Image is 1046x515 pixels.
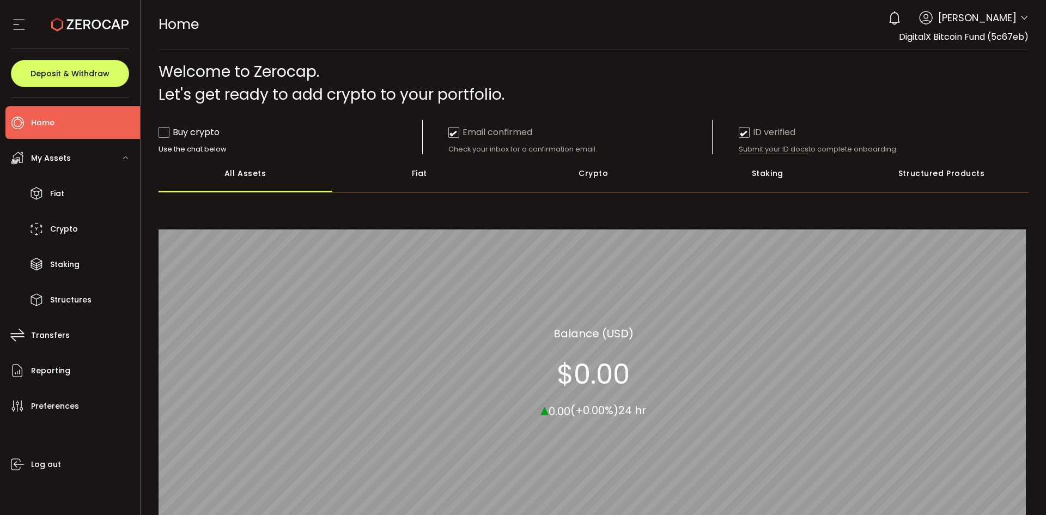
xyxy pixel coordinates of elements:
[50,221,78,237] span: Crypto
[855,154,1029,192] div: Structured Products
[557,358,630,390] section: $0.00
[31,398,79,414] span: Preferences
[159,15,199,34] span: Home
[50,292,92,308] span: Structures
[938,10,1017,25] span: [PERSON_NAME]
[31,150,71,166] span: My Assets
[31,328,70,343] span: Transfers
[332,154,507,192] div: Fiat
[11,60,129,87] button: Deposit & Withdraw
[507,154,681,192] div: Crypto
[31,457,61,472] span: Log out
[680,154,855,192] div: Staking
[159,125,220,139] div: Buy crypto
[50,186,64,202] span: Fiat
[540,397,549,421] span: ▴
[31,70,110,77] span: Deposit & Withdraw
[50,257,80,272] span: Staking
[739,125,795,139] div: ID verified
[159,144,422,154] div: Use the chat below
[448,125,532,139] div: Email confirmed
[31,363,70,379] span: Reporting
[570,403,618,418] span: (+0.00%)
[31,115,54,131] span: Home
[919,397,1046,515] iframe: Chat Widget
[554,325,634,341] section: Balance (USD)
[739,144,808,154] span: Submit your ID docs
[739,144,1002,154] div: to complete onboarding.
[448,144,712,154] div: Check your inbox for a confirmation email.
[899,31,1029,43] span: DigitalX Bitcoin Fund (5c67eb)
[549,403,570,419] span: 0.00
[159,60,1029,106] div: Welcome to Zerocap. Let's get ready to add crypto to your portfolio.
[618,403,646,418] span: 24 hr
[159,154,333,192] div: All Assets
